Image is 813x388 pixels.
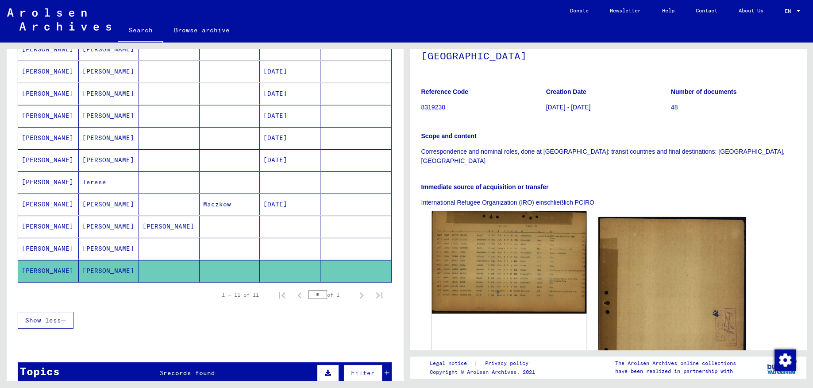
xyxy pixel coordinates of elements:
mat-cell: [PERSON_NAME] [18,61,79,82]
mat-cell: [DATE] [260,105,320,127]
b: Creation Date [546,88,586,95]
mat-cell: [DATE] [260,127,320,149]
mat-cell: [DATE] [260,194,320,215]
p: [DATE] - [DATE] [546,103,670,112]
div: Topics [20,363,60,379]
mat-cell: Maczkow [200,194,260,215]
mat-cell: [PERSON_NAME] [139,216,200,237]
img: 001.jpg [432,211,586,314]
b: Number of documents [671,88,737,95]
button: Show less [18,312,73,329]
img: yv_logo.png [765,356,798,378]
mat-cell: [PERSON_NAME] [18,83,79,105]
mat-cell: [PERSON_NAME] [18,105,79,127]
span: records found [163,369,215,377]
div: 1 – 11 of 11 [222,291,259,299]
span: Show less [25,316,61,324]
a: Search [118,19,163,43]
mat-cell: [PERSON_NAME] [18,216,79,237]
mat-cell: Terese [79,171,139,193]
button: First page [273,286,291,304]
mat-cell: [PERSON_NAME] [18,260,79,282]
a: Privacy policy [478,359,539,368]
div: | [430,359,539,368]
div: of 1 [308,291,353,299]
mat-cell: [PERSON_NAME] [79,194,139,215]
span: Filter [351,369,375,377]
img: Zustimmung ändern [774,349,796,371]
mat-cell: [DATE] [260,83,320,105]
mat-cell: [PERSON_NAME] [79,238,139,260]
a: 8319230 [421,104,446,111]
mat-cell: [PERSON_NAME] [79,61,139,82]
p: International Refugee Organization (IRO) einschließlich PCIRO [421,198,796,207]
button: Previous page [291,286,308,304]
b: Scope and content [421,132,477,140]
mat-cell: [PERSON_NAME] [18,127,79,149]
mat-cell: [PERSON_NAME] [18,39,79,60]
span: 3 [159,369,163,377]
a: Legal notice [430,359,474,368]
p: Copyright © Arolsen Archives, 2021 [430,368,539,376]
div: Zustimmung ändern [774,349,795,370]
mat-cell: [PERSON_NAME] [79,39,139,60]
button: Next page [353,286,370,304]
mat-cell: [PERSON_NAME] [79,149,139,171]
mat-cell: [PERSON_NAME] [79,105,139,127]
mat-cell: [PERSON_NAME] [18,171,79,193]
mat-cell: [DATE] [260,149,320,171]
mat-cell: [PERSON_NAME] [79,127,139,149]
mat-cell: [PERSON_NAME] [79,216,139,237]
p: 48 [671,103,795,112]
mat-cell: [PERSON_NAME] [18,194,79,215]
a: Browse archive [163,19,240,41]
mat-select-trigger: EN [785,8,791,14]
button: Filter [343,365,382,381]
b: Reference Code [421,88,469,95]
mat-cell: [PERSON_NAME] [79,83,139,105]
mat-cell: [PERSON_NAME] [18,149,79,171]
b: Immediate source of acquisition or transfer [421,183,549,190]
mat-cell: [DATE] [260,61,320,82]
p: have been realized in partnership with [615,367,736,375]
p: The Arolsen Archives online collections [615,359,736,367]
mat-cell: [PERSON_NAME] [79,260,139,282]
p: Correspondence and nominal roles, done at [GEOGRAPHIC_DATA]: transit countries and final destinat... [421,147,796,166]
button: Last page [370,286,388,304]
mat-cell: [PERSON_NAME] [18,238,79,260]
img: Arolsen_neg.svg [7,8,111,31]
